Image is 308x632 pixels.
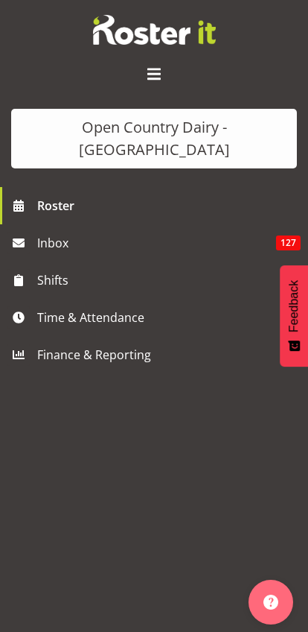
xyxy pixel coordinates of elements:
span: Finance & Reporting [37,344,278,366]
img: help-xxl-2.png [263,595,278,610]
span: Shifts [37,269,278,291]
span: Roster [37,195,301,217]
div: Open Country Dairy - [GEOGRAPHIC_DATA] [26,116,282,161]
img: Rosterit website logo [93,15,216,45]
span: Feedback [287,280,301,332]
button: Feedback - Show survey [280,265,308,367]
span: 127 [276,236,301,250]
span: Time & Attendance [37,306,278,329]
span: Inbox [37,232,276,254]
